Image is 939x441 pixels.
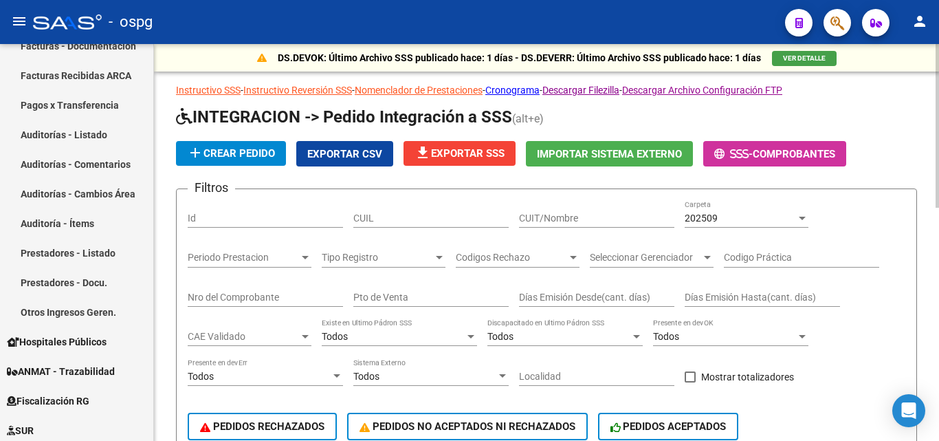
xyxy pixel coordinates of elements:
[685,213,718,224] span: 202509
[404,141,516,166] button: Exportar SSS
[355,85,483,96] a: Nomenclador de Prestaciones
[11,13,27,30] mat-icon: menu
[701,369,794,385] span: Mostrar totalizadores
[278,50,761,65] p: DS.DEVOK: Último Archivo SSS publicado hace: 1 días - DS.DEVERR: Último Archivo SSS publicado hac...
[322,252,433,263] span: Tipo Registro
[415,147,505,160] span: Exportar SSS
[892,394,925,427] div: Open Intercom Messenger
[347,413,588,440] button: PEDIDOS NO ACEPTADOS NI RECHAZADOS
[7,334,107,349] span: Hospitales Públicos
[772,51,837,66] button: VER DETALLE
[200,420,324,433] span: PEDIDOS RECHAZADOS
[456,252,567,263] span: Codigos Rechazo
[188,178,235,197] h3: Filtros
[485,85,540,96] a: Cronograma
[176,83,917,98] p: - - - - -
[537,148,682,160] span: Importar Sistema Externo
[653,331,679,342] span: Todos
[512,112,544,125] span: (alt+e)
[188,331,299,343] span: CAE Validado
[307,148,382,160] span: Exportar CSV
[109,7,153,37] span: - ospg
[487,331,513,342] span: Todos
[622,85,782,96] a: Descargar Archivo Configuración FTP
[322,331,348,342] span: Todos
[542,85,619,96] a: Descargar Filezilla
[7,423,34,438] span: SUR
[187,144,203,161] mat-icon: add
[912,13,928,30] mat-icon: person
[590,252,701,263] span: Seleccionar Gerenciador
[7,364,115,379] span: ANMAT - Trazabilidad
[188,371,214,382] span: Todos
[610,420,727,433] span: PEDIDOS ACEPTADOS
[176,85,241,96] a: Instructivo SSS
[7,394,89,409] span: Fiscalización RG
[353,371,379,382] span: Todos
[188,413,337,440] button: PEDIDOS RECHAZADOS
[714,148,753,160] span: -
[753,148,835,160] span: Comprobantes
[187,147,275,160] span: Crear Pedido
[243,85,352,96] a: Instructivo Reversión SSS
[703,141,846,166] button: -Comprobantes
[296,141,393,166] button: Exportar CSV
[526,141,693,166] button: Importar Sistema Externo
[188,252,299,263] span: Periodo Prestacion
[783,54,826,62] span: VER DETALLE
[176,141,286,166] button: Crear Pedido
[176,107,512,127] span: INTEGRACION -> Pedido Integración a SSS
[598,413,739,440] button: PEDIDOS ACEPTADOS
[360,420,575,433] span: PEDIDOS NO ACEPTADOS NI RECHAZADOS
[415,144,431,161] mat-icon: file_download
